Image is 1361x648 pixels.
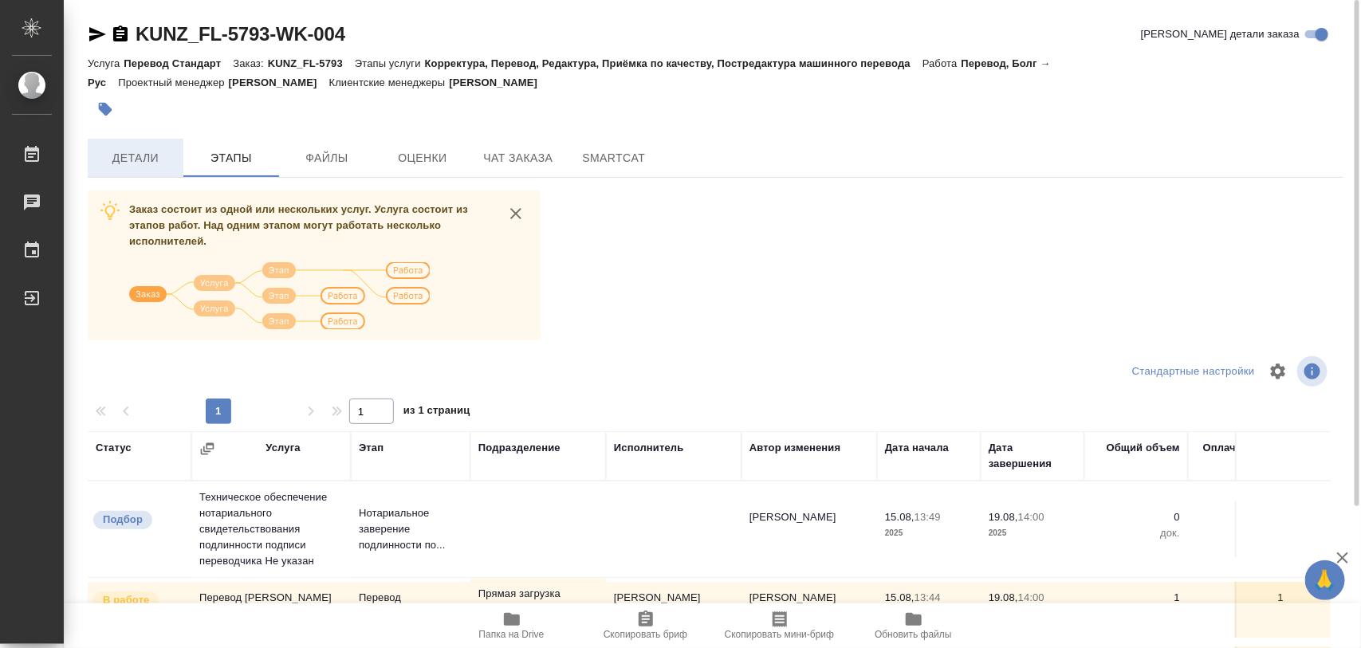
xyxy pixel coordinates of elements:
p: 13:44 [915,591,941,603]
p: 0 [1196,509,1284,525]
div: Этап [359,440,384,456]
p: 15.08, [885,511,915,523]
p: В работе [103,592,149,608]
p: 13:49 [915,511,941,523]
div: Исполнитель [614,440,684,456]
p: 1 [1092,590,1180,606]
span: Оценки [384,148,461,168]
span: из 1 страниц [403,401,470,424]
p: Клиентские менеджеры [329,77,450,88]
button: Скопировать ссылку [111,25,130,44]
span: Файлы [289,148,365,168]
p: 14:00 [1018,511,1044,523]
p: Перевод [359,590,462,606]
p: 15.08, [885,591,915,603]
p: Заказ: [233,57,267,69]
p: [PERSON_NAME] [449,77,549,88]
p: 2025 [989,525,1076,541]
button: Добавить тэг [88,92,123,127]
p: KUNZ_FL-5793 [268,57,355,69]
button: close [504,202,528,226]
span: Посмотреть информацию [1297,356,1331,387]
td: [PERSON_NAME] [741,582,877,638]
button: Скопировать ссылку для ЯМессенджера [88,25,107,44]
div: Подразделение [478,440,561,456]
td: Прямая загрузка (шаблонные документы) [470,578,606,642]
td: [PERSON_NAME] [606,582,741,638]
p: док. [1196,525,1284,541]
span: Заказ состоит из одной или нескольких услуг. Услуга состоит из этапов работ. Над одним этапом мог... [129,203,468,247]
p: 0 [1092,509,1180,525]
p: Нотариальное заверение подлинности по... [359,505,462,553]
button: 🙏 [1305,560,1345,600]
p: Проектный менеджер [118,77,228,88]
div: split button [1128,359,1259,384]
span: 🙏 [1312,564,1339,597]
p: [PERSON_NAME] [229,77,329,88]
button: Обновить файлы [847,603,981,648]
div: Оплачиваемый объем [1196,440,1284,472]
p: Этапы услуги [355,57,425,69]
p: Перевод Стандарт [124,57,233,69]
span: Обновить файлы [875,629,952,640]
span: Скопировать мини-бриф [725,629,834,640]
div: Дата завершения [989,440,1076,472]
span: Настроить таблицу [1259,352,1297,391]
p: Услуга [88,57,124,69]
div: Услуга [266,440,300,456]
div: Дата начала [885,440,949,456]
a: KUNZ_FL-5793-WK-004 [136,23,345,45]
span: Этапы [193,148,269,168]
td: Перевод [PERSON_NAME] → Рус [191,582,351,638]
div: Автор изменения [749,440,840,456]
div: Общий объем [1107,440,1180,456]
p: Подбор [103,512,143,528]
p: 1 [1196,590,1284,606]
span: Папка на Drive [479,629,545,640]
button: Скопировать мини-бриф [713,603,847,648]
span: SmartCat [576,148,652,168]
p: 2025 [885,525,973,541]
td: Техническое обеспечение нотариального свидетельствования подлинности подписи переводчика Не указан [191,481,351,577]
button: Сгруппировать [199,441,215,457]
p: 19.08, [989,591,1018,603]
p: док. [1092,525,1180,541]
p: 19.08, [989,511,1018,523]
button: Папка на Drive [445,603,579,648]
div: Статус [96,440,132,456]
span: Детали [97,148,174,168]
td: [PERSON_NAME] [741,501,877,557]
span: Чат заказа [480,148,557,168]
p: Работа [922,57,962,69]
span: Скопировать бриф [604,629,687,640]
span: [PERSON_NAME] детали заказа [1141,26,1300,42]
p: Корректура, Перевод, Редактура, Приёмка по качеству, Постредактура машинного перевода [425,57,922,69]
p: 14:00 [1018,591,1044,603]
button: Скопировать бриф [579,603,713,648]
